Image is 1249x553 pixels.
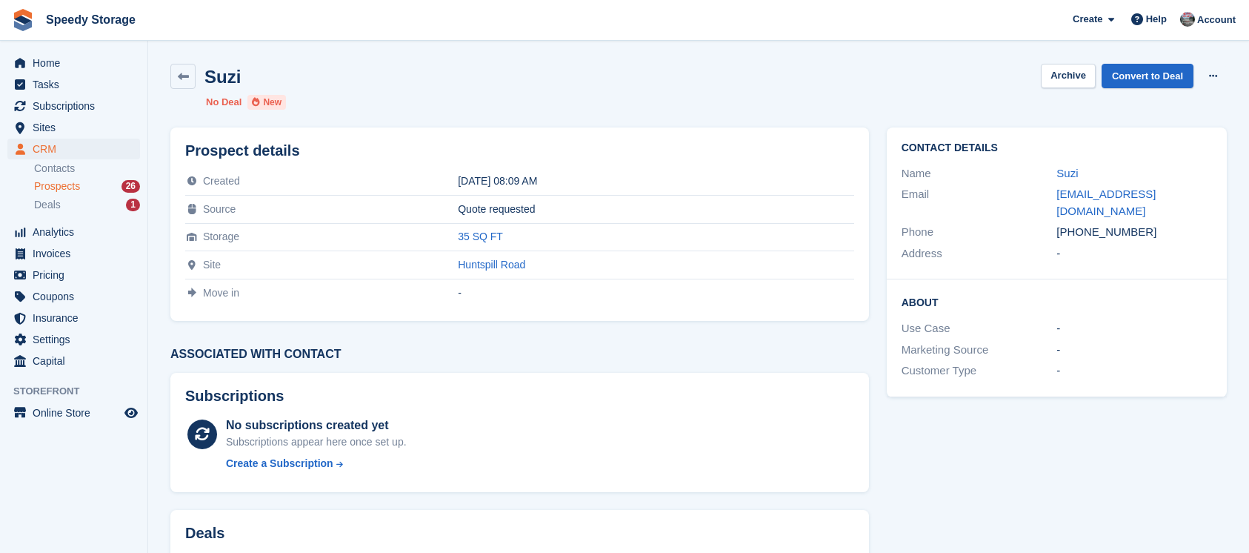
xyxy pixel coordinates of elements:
[203,287,239,299] span: Move in
[203,259,221,271] span: Site
[226,456,407,471] a: Create a Subscription
[1146,12,1167,27] span: Help
[1056,245,1212,262] div: -
[1056,342,1212,359] div: -
[902,165,1057,182] div: Name
[7,96,140,116] a: menu
[226,417,407,434] div: No subscriptions created yet
[902,342,1057,359] div: Marketing Source
[185,142,854,159] h2: Prospect details
[458,203,853,215] div: Quote requested
[7,243,140,264] a: menu
[7,308,140,328] a: menu
[12,9,34,31] img: stora-icon-8386f47178a22dfd0bd8f6a31ec36ba5ce8667c1dd55bd0f319d3a0aa187defe.svg
[1056,167,1078,179] a: Suzi
[1041,64,1096,88] button: Archive
[13,384,147,399] span: Storefront
[33,117,121,138] span: Sites
[902,224,1057,241] div: Phone
[206,95,242,110] li: No Deal
[185,388,854,405] h2: Subscriptions
[902,245,1057,262] div: Address
[902,294,1212,309] h2: About
[33,222,121,242] span: Analytics
[902,142,1212,154] h2: Contact Details
[33,74,121,95] span: Tasks
[34,197,140,213] a: Deals 1
[1197,13,1236,27] span: Account
[34,198,61,212] span: Deals
[7,403,140,423] a: menu
[458,175,853,187] div: [DATE] 08:09 AM
[7,74,140,95] a: menu
[7,265,140,285] a: menu
[7,351,140,371] a: menu
[7,53,140,73] a: menu
[34,162,140,176] a: Contacts
[33,329,121,350] span: Settings
[1056,224,1212,241] div: [PHONE_NUMBER]
[121,180,140,193] div: 26
[33,308,121,328] span: Insurance
[203,175,240,187] span: Created
[40,7,141,32] a: Speedy Storage
[1056,320,1212,337] div: -
[33,286,121,307] span: Coupons
[34,179,80,193] span: Prospects
[204,67,241,87] h2: Suzi
[33,265,121,285] span: Pricing
[203,203,236,215] span: Source
[33,243,121,264] span: Invoices
[226,434,407,450] div: Subscriptions appear here once set up.
[902,186,1057,219] div: Email
[1180,12,1195,27] img: Dan Jackson
[33,403,121,423] span: Online Store
[1073,12,1102,27] span: Create
[126,199,140,211] div: 1
[203,231,239,242] span: Storage
[33,53,121,73] span: Home
[34,179,140,194] a: Prospects 26
[458,231,503,242] a: 35 SQ FT
[33,96,121,116] span: Subscriptions
[33,351,121,371] span: Capital
[122,404,140,422] a: Preview store
[902,320,1057,337] div: Use Case
[7,117,140,138] a: menu
[902,362,1057,380] div: Customer Type
[458,259,525,271] a: Huntspill Road
[1056,362,1212,380] div: -
[7,139,140,159] a: menu
[185,525,224,542] h2: Deals
[170,348,869,361] h3: Associated with contact
[7,286,140,307] a: menu
[7,329,140,350] a: menu
[1102,64,1193,88] a: Convert to Deal
[33,139,121,159] span: CRM
[1056,188,1156,217] a: [EMAIL_ADDRESS][DOMAIN_NAME]
[226,456,333,471] div: Create a Subscription
[247,95,286,110] li: New
[7,222,140,242] a: menu
[458,287,853,299] div: -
